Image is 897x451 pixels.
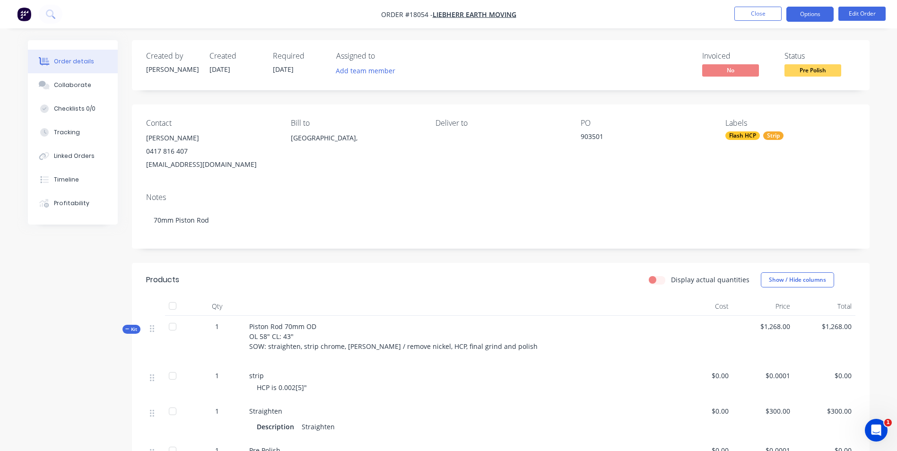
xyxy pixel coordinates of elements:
div: Created [209,52,261,61]
div: Strip [763,131,784,140]
div: Status [784,52,855,61]
div: 0417 816 407 [146,145,276,158]
div: Products [146,274,179,286]
span: Straighten [249,407,282,416]
button: Edit Order [838,7,886,21]
div: Straighten [298,420,339,434]
span: $300.00 [798,406,852,416]
span: $0.00 [798,371,852,381]
button: Timeline [28,168,118,191]
div: Notes [146,193,855,202]
div: Flash HCP [725,131,760,140]
div: Qty [189,297,245,316]
span: Kit [125,326,138,333]
span: 1 [215,371,219,381]
span: 1 [215,406,219,416]
button: Tracking [28,121,118,144]
div: [PERSON_NAME] [146,131,276,145]
div: Invoiced [702,52,773,61]
div: [GEOGRAPHIC_DATA], [291,131,420,162]
button: Profitability [28,191,118,215]
div: Total [794,297,855,316]
div: Description [257,420,298,434]
img: Factory [17,7,31,21]
span: $300.00 [736,406,790,416]
div: [PERSON_NAME] [146,64,198,74]
span: $1,268.00 [798,321,852,331]
span: Pre Polish [784,64,841,76]
button: Add team member [331,64,400,77]
div: Kit [122,325,140,334]
span: $0.0001 [736,371,790,381]
div: Required [273,52,325,61]
div: Deliver to [435,119,565,128]
button: Options [786,7,834,22]
div: PO [581,119,710,128]
span: No [702,64,759,76]
div: 903501 [581,131,699,145]
div: Bill to [291,119,420,128]
button: Order details [28,50,118,73]
div: Tracking [54,128,80,137]
div: [PERSON_NAME]0417 816 407[EMAIL_ADDRESS][DOMAIN_NAME] [146,131,276,171]
div: Order details [54,57,94,66]
span: strip [249,371,264,380]
span: 1 [884,419,892,426]
div: Labels [725,119,855,128]
div: 70mm Piston Rod [146,206,855,234]
span: [DATE] [273,65,294,74]
div: Price [732,297,794,316]
span: HCP is 0.002[5]" [257,383,307,392]
button: Checklists 0/0 [28,97,118,121]
div: Timeline [54,175,79,184]
iframe: Intercom live chat [865,419,888,442]
button: Add team member [336,64,401,77]
span: [DATE] [209,65,230,74]
div: Profitability [54,199,89,208]
label: Display actual quantities [671,275,749,285]
span: $0.00 [675,406,729,416]
a: Liebherr Earth Moving [433,10,516,19]
div: [GEOGRAPHIC_DATA], [291,131,420,145]
span: $1,268.00 [736,321,790,331]
div: Linked Orders [54,152,95,160]
button: Show / Hide columns [761,272,834,287]
button: Close [734,7,782,21]
span: $0.00 [675,371,729,381]
button: Pre Polish [784,64,841,78]
div: Contact [146,119,276,128]
div: Created by [146,52,198,61]
button: Linked Orders [28,144,118,168]
span: Order #18054 - [381,10,433,19]
div: Assigned to [336,52,431,61]
div: Collaborate [54,81,91,89]
div: Checklists 0/0 [54,104,96,113]
span: 1 [215,321,219,331]
button: Collaborate [28,73,118,97]
div: Cost [671,297,732,316]
span: Piston Rod 70mm OD OL 58" CL: 43" SOW: straighten, strip chrome, [PERSON_NAME] / remove nickel, H... [249,322,538,351]
div: [EMAIL_ADDRESS][DOMAIN_NAME] [146,158,276,171]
